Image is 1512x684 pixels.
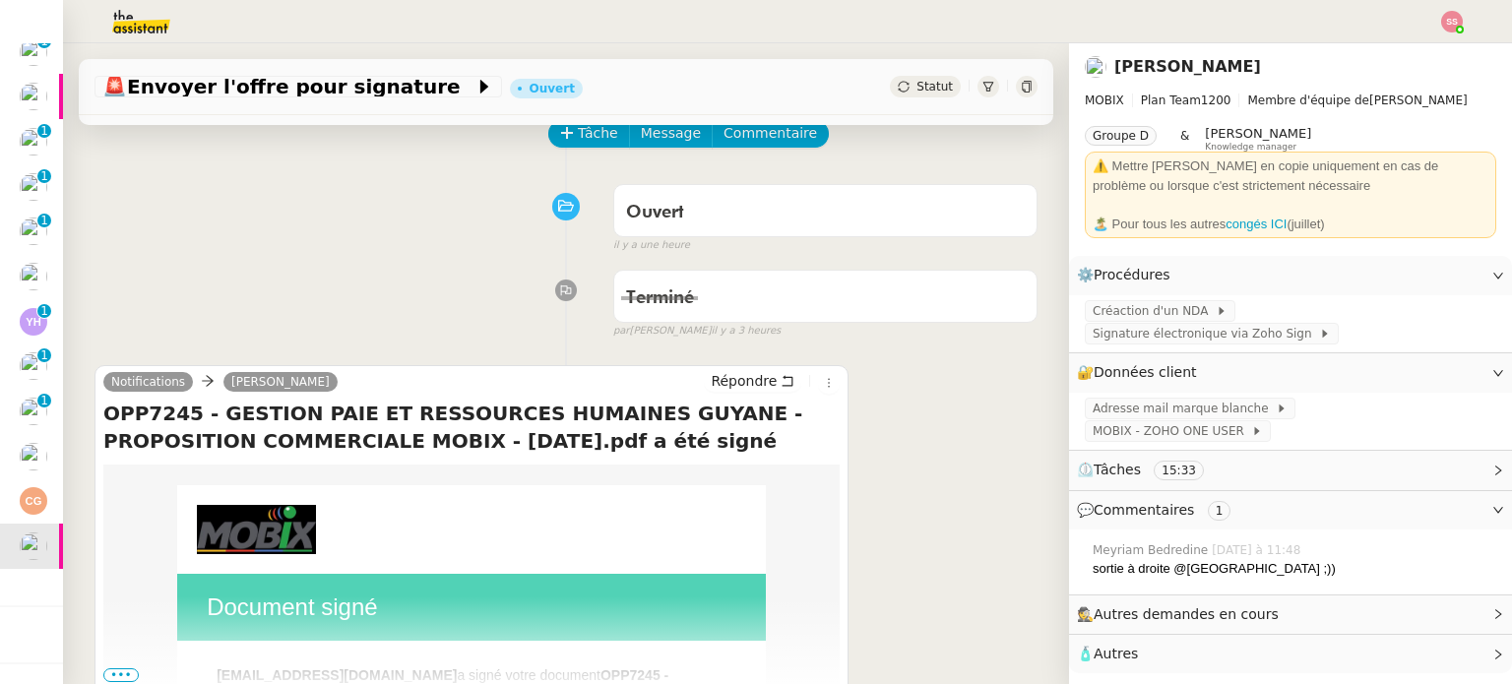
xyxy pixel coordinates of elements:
div: 🧴Autres [1069,635,1512,673]
a: congés ICI [1226,217,1287,231]
div: 💬Commentaires 1 [1069,491,1512,529]
span: Adresse mail marque blanche [1093,399,1276,418]
span: 💬 [1077,502,1238,518]
span: ⚙️ [1077,264,1179,286]
p: 1 [40,304,48,322]
nz-badge-sup: 1 [37,124,51,138]
button: Répondre [704,370,801,392]
span: il y a une heure [613,237,690,254]
span: ••• [103,668,139,682]
div: 🔐Données client [1069,353,1512,392]
p: 1 [40,348,48,366]
span: [PERSON_NAME] [1085,91,1496,110]
nz-badge-sup: 1 [37,348,51,362]
span: 🚨 [102,75,127,98]
nz-badge-sup: 1 [37,214,51,227]
span: Autres [1094,646,1138,661]
img: users%2FC9SBsJ0duuaSgpQFj5LgoEX8n0o2%2Favatar%2Fec9d51b8-9413-4189-adfb-7be4d8c96a3c [20,263,47,290]
span: Membre d'équipe de [1247,93,1369,107]
img: users%2FW4OQjB9BRtYK2an7yusO0WsYLsD3%2Favatar%2F28027066-518b-424c-8476-65f2e549ac29 [20,173,47,201]
span: Commentaires [1094,502,1194,518]
span: Données client [1094,364,1197,380]
div: 🏝️ Pour tous les autres (juillet) [1093,215,1488,234]
span: MOBIX [1085,93,1124,107]
nz-badge-sup: 1 [37,394,51,407]
span: Procédures [1094,267,1170,282]
span: Répondre [711,371,777,391]
a: Notifications [103,373,193,391]
img: users%2FgYjkMnK3sDNm5XyWIAm2HOATnv33%2Favatar%2F6c10ee60-74e7-4582-8c29-cbc73237b20a [20,532,47,560]
span: Statut [916,80,953,93]
span: 🔐 [1077,361,1205,384]
img: users%2FXPWOVq8PDVf5nBVhDcXguS2COHE3%2Favatar%2F3f89dc26-16aa-490f-9632-b2fdcfc735a1 [20,83,47,110]
div: Ouvert [530,83,575,94]
button: Tâche [548,120,630,148]
span: Créaction d'un NDA [1093,301,1216,321]
a: [PERSON_NAME] [223,373,338,391]
a: [PERSON_NAME] [1114,57,1261,76]
span: Envoyer l'offre pour signature [102,77,474,96]
div: ⚠️ Mettre [PERSON_NAME] en copie uniquement en cas de problème ou lorsque c'est strictement néces... [1093,156,1488,195]
p: 1 [40,214,48,231]
span: Autres demandes en cours [1094,606,1279,622]
span: par [613,323,630,340]
small: [PERSON_NAME] [613,323,781,340]
img: svg [20,487,47,515]
span: 🕵️ [1077,606,1288,622]
img: users%2FSoHiyPZ6lTh48rkksBJmVXB4Fxh1%2Favatar%2F784cdfc3-6442-45b8-8ed3-42f1cc9271a4 [20,443,47,470]
div: ⚙️Procédures [1069,256,1512,294]
div: 🕵️Autres demandes en cours [1069,595,1512,634]
span: il y a 3 heures [712,323,782,340]
img: svg [20,308,47,336]
nz-badge-sup: 1 [37,169,51,183]
img: users%2FSoHiyPZ6lTh48rkksBJmVXB4Fxh1%2Favatar%2F784cdfc3-6442-45b8-8ed3-42f1cc9271a4 [20,398,47,425]
span: 🧴 [1077,646,1138,661]
span: & [1180,126,1189,152]
nz-tag: 1 [1208,501,1231,521]
h4: OPP7245 - GESTION PAIE ET RESSOURCES HUMAINES GUYANE - PROPOSITION COMMERCIALE MOBIX - [DATE].pdf... [103,400,840,455]
nz-tag: 15:33 [1154,461,1204,480]
span: [PERSON_NAME] [1205,126,1311,141]
p: 1 [40,394,48,411]
span: MOBIX - ZOHO ONE USER [1093,421,1251,441]
p: 1 [40,34,48,52]
span: Ouvert [626,204,684,221]
span: Message [641,122,701,145]
p: 1 [40,124,48,142]
img: zs_branding.jpg [197,505,316,554]
app-user-label: Knowledge manager [1205,126,1311,152]
span: Terminé [626,289,694,307]
button: Commentaire [712,120,829,148]
span: [EMAIL_ADDRESS][DOMAIN_NAME] [217,667,457,683]
div: Document signé [197,593,746,621]
img: users%2FC9SBsJ0duuaSgpQFj5LgoEX8n0o2%2Favatar%2Fec9d51b8-9413-4189-adfb-7be4d8c96a3c [20,128,47,155]
span: Tâche [578,122,618,145]
img: users%2FCk7ZD5ubFNWivK6gJdIkoi2SB5d2%2Favatar%2F3f84dbb7-4157-4842-a987-fca65a8b7a9a [20,352,47,380]
span: ⏲️ [1077,462,1221,477]
span: Signature électronique via Zoho Sign [1093,324,1319,343]
nz-tag: Groupe D [1085,126,1157,146]
span: Tâches [1094,462,1141,477]
button: Message [629,120,713,148]
img: users%2FgYjkMnK3sDNm5XyWIAm2HOATnv33%2Favatar%2F6c10ee60-74e7-4582-8c29-cbc73237b20a [1085,56,1106,78]
img: users%2FC9SBsJ0duuaSgpQFj5LgoEX8n0o2%2Favatar%2Fec9d51b8-9413-4189-adfb-7be4d8c96a3c [20,218,47,245]
span: 1200 [1201,93,1231,107]
div: sortie à droite @[GEOGRAPHIC_DATA] ;)) [1093,559,1496,579]
span: [DATE] à 11:48 [1212,541,1304,559]
nz-badge-sup: 1 [37,304,51,318]
img: svg [1441,11,1463,32]
span: Knowledge manager [1205,142,1296,153]
span: Commentaire [724,122,817,145]
p: 1 [40,169,48,187]
img: users%2FW4OQjB9BRtYK2an7yusO0WsYLsD3%2Favatar%2F28027066-518b-424c-8476-65f2e549ac29 [20,38,47,66]
div: ⏲️Tâches 15:33 [1069,451,1512,489]
span: Plan Team [1141,93,1201,107]
span: Meyriam Bedredine [1093,541,1212,559]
